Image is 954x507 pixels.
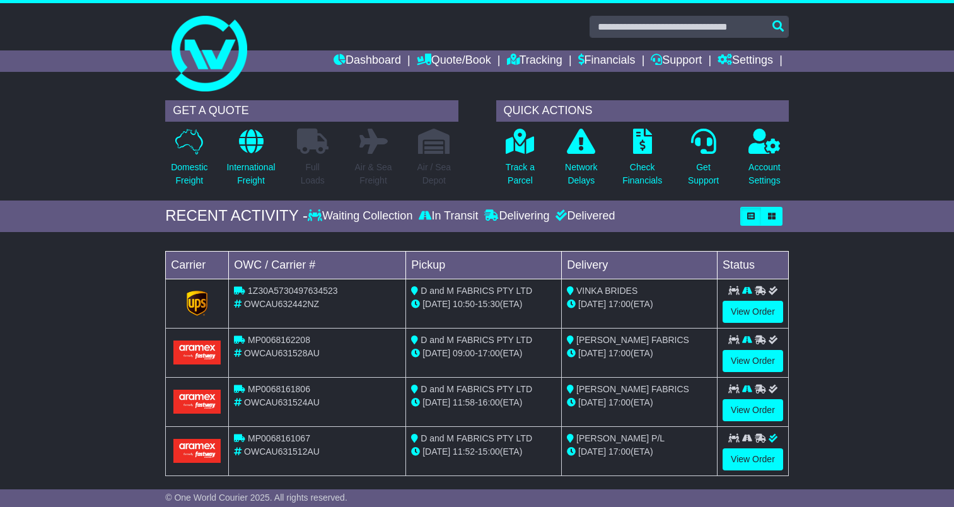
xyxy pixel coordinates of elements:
[226,161,275,187] p: International Freight
[421,384,532,394] span: D and M FABRICS PTY LTD
[170,128,208,194] a: DomesticFreight
[567,396,712,409] div: (ETA)
[229,251,406,279] td: OWC / Carrier #
[578,50,636,72] a: Financials
[608,446,631,457] span: 17:00
[411,298,556,311] div: - (ETA)
[718,251,789,279] td: Status
[173,390,221,413] img: Aramex.png
[411,347,556,360] div: - (ETA)
[334,50,401,72] a: Dashboard
[576,335,689,345] span: [PERSON_NAME] FABRICS
[651,50,702,72] a: Support
[505,128,535,194] a: Track aParcel
[354,161,392,187] p: Air & Sea Freight
[244,446,320,457] span: OWCAU631512AU
[165,492,347,503] span: © One World Courier 2025. All rights reserved.
[416,209,481,223] div: In Transit
[453,348,475,358] span: 09:00
[478,348,500,358] span: 17:00
[576,433,665,443] span: [PERSON_NAME] P/L
[173,341,221,364] img: Aramex.png
[562,251,718,279] td: Delivery
[496,100,789,122] div: QUICK ACTIONS
[687,128,719,194] a: GetSupport
[173,439,221,462] img: Aramex.png
[422,348,450,358] span: [DATE]
[248,286,337,296] span: 1Z30A5730497634523
[578,397,606,407] span: [DATE]
[421,286,532,296] span: D and M FABRICS PTY LTD
[748,128,781,194] a: AccountSettings
[166,251,229,279] td: Carrier
[421,335,532,345] span: D and M FABRICS PTY LTD
[453,397,475,407] span: 11:58
[422,397,450,407] span: [DATE]
[417,161,451,187] p: Air / Sea Depot
[567,298,712,311] div: (ETA)
[578,299,606,309] span: [DATE]
[723,399,783,421] a: View Order
[453,446,475,457] span: 11:52
[578,348,606,358] span: [DATE]
[248,335,310,345] span: MP0068162208
[723,350,783,372] a: View Order
[411,445,556,458] div: - (ETA)
[576,384,689,394] span: [PERSON_NAME] FABRICS
[411,396,556,409] div: - (ETA)
[165,100,458,122] div: GET A QUOTE
[481,209,552,223] div: Delivering
[478,397,500,407] span: 16:00
[165,207,308,225] div: RECENT ACTIVITY -
[622,161,662,187] p: Check Financials
[422,299,450,309] span: [DATE]
[567,347,712,360] div: (ETA)
[244,348,320,358] span: OWCAU631528AU
[478,446,500,457] span: 15:00
[406,251,562,279] td: Pickup
[565,161,597,187] p: Network Delays
[507,50,562,72] a: Tracking
[248,433,310,443] span: MP0068161067
[248,384,310,394] span: MP0068161806
[608,397,631,407] span: 17:00
[244,299,319,309] span: OWCAU632442NZ
[723,301,783,323] a: View Order
[748,161,781,187] p: Account Settings
[723,448,783,470] a: View Order
[608,348,631,358] span: 17:00
[576,286,637,296] span: VINKA BRIDES
[506,161,535,187] p: Track a Parcel
[421,433,532,443] span: D and M FABRICS PTY LTD
[297,161,329,187] p: Full Loads
[608,299,631,309] span: 17:00
[244,397,320,407] span: OWCAU631524AU
[718,50,773,72] a: Settings
[622,128,663,194] a: CheckFinancials
[564,128,598,194] a: NetworkDelays
[171,161,207,187] p: Domestic Freight
[688,161,719,187] p: Get Support
[453,299,475,309] span: 10:50
[578,446,606,457] span: [DATE]
[478,299,500,309] span: 15:30
[187,291,208,316] img: GetCarrierServiceLogo
[226,128,276,194] a: InternationalFreight
[422,446,450,457] span: [DATE]
[552,209,615,223] div: Delivered
[567,445,712,458] div: (ETA)
[308,209,416,223] div: Waiting Collection
[417,50,491,72] a: Quote/Book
